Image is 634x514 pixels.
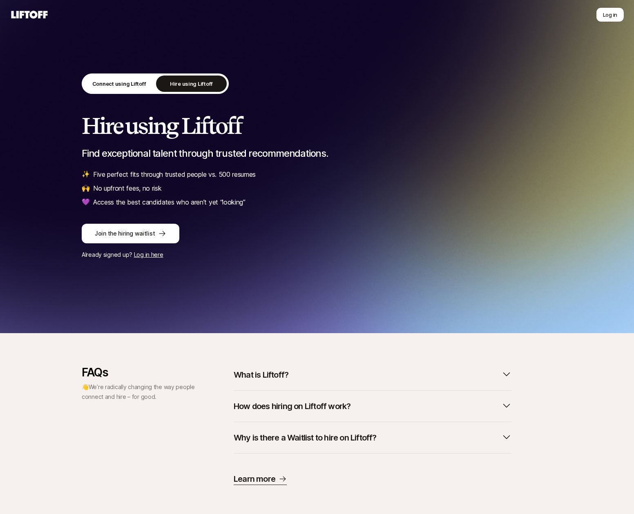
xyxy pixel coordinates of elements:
p: 👋 [82,382,196,402]
h2: Hire using Liftoff [82,113,552,138]
button: Join the hiring waitlist [82,224,179,243]
p: Learn more [234,473,275,485]
button: How does hiring on Liftoff work? [234,397,511,415]
p: Find exceptional talent through trusted recommendations. [82,148,552,159]
p: Access the best candidates who aren’t yet “looking” [93,197,246,207]
button: Why is there a Waitlist to hire on Liftoff? [234,429,511,447]
span: ✨ [82,169,90,180]
p: Hire using Liftoff [170,80,213,88]
p: How does hiring on Liftoff work? [234,401,350,412]
span: 💜️ [82,197,90,207]
a: Join the hiring waitlist [82,224,552,243]
p: Why is there a Waitlist to hire on Liftoff? [234,432,377,443]
p: What is Liftoff? [234,369,288,380]
p: FAQs [82,366,196,379]
a: Learn more [234,473,287,485]
button: What is Liftoff? [234,366,511,384]
span: We’re radically changing the way people connect and hire – for good. [82,383,195,400]
a: Log in here [134,251,163,258]
p: No upfront fees, no risk [93,183,161,194]
p: Connect using Liftoff [92,80,146,88]
p: Five perfect fits through trusted people vs. 500 resumes [93,169,256,180]
span: 🙌 [82,183,90,194]
p: Already signed up? [82,250,552,260]
button: Log in [596,7,624,22]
